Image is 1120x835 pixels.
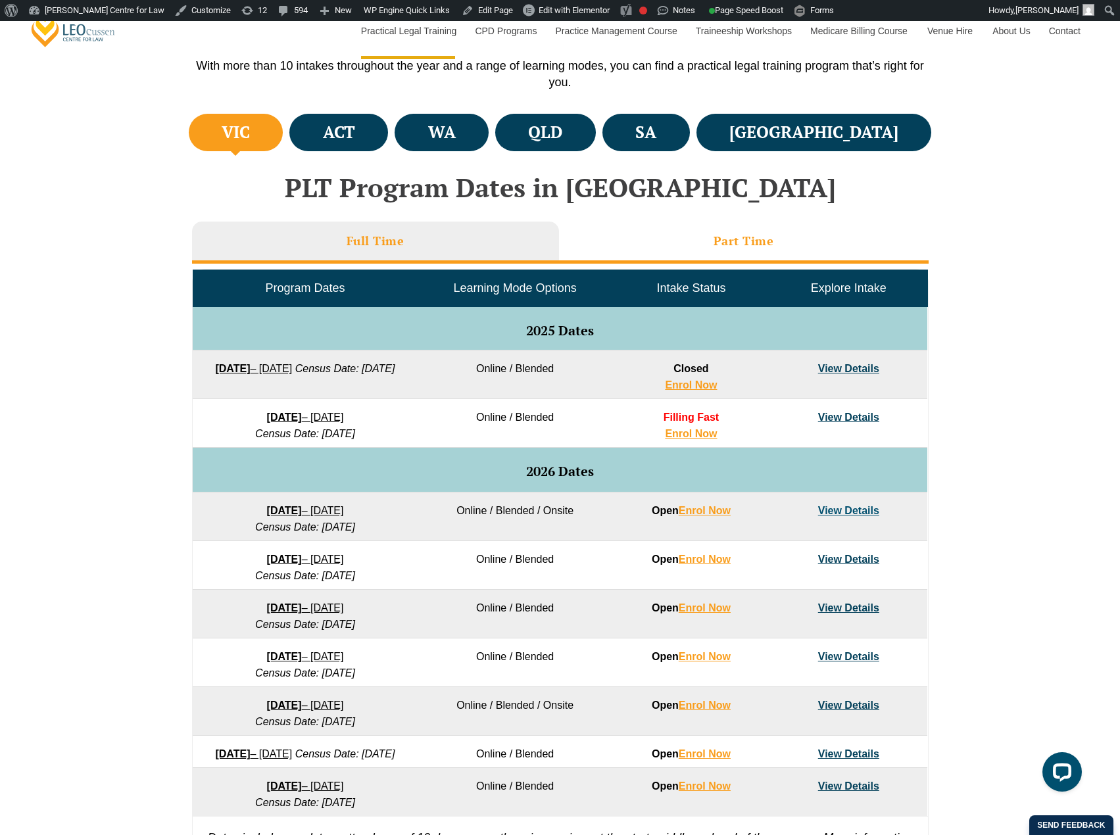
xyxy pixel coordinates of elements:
h4: QLD [528,122,562,143]
a: View Details [818,554,879,565]
a: View Details [818,363,879,374]
h4: ACT [323,122,355,143]
a: Practice Management Course [546,3,686,59]
a: [DATE]– [DATE] [267,602,344,613]
span: Program Dates [265,281,345,295]
td: Online / Blended [418,399,612,448]
a: Enrol Now [679,700,731,711]
td: Online / Blended [418,638,612,687]
a: View Details [818,780,879,792]
span: Intake Status [656,281,725,295]
em: Census Date: [DATE] [255,521,355,533]
a: Practical Legal Training [351,3,466,59]
a: View Details [818,602,879,613]
h3: Part Time [714,233,774,249]
strong: Open [652,780,731,792]
h3: Full Time [347,233,404,249]
a: [PERSON_NAME] Centre for Law [30,11,117,48]
a: View Details [818,700,879,711]
td: Online / Blended [418,736,612,768]
h4: SA [635,122,656,143]
strong: Open [652,748,731,759]
p: With more than 10 intakes throughout the year and a range of learning modes, you can find a pract... [185,58,935,91]
em: Census Date: [DATE] [255,570,355,581]
a: [DATE]– [DATE] [215,363,292,374]
a: Contact [1039,3,1090,59]
div: Focus keyphrase not set [639,7,647,14]
a: [DATE]– [DATE] [267,505,344,516]
strong: Open [652,700,731,711]
span: 2025 Dates [526,322,594,339]
h4: WA [428,122,456,143]
a: Traineeship Workshops [686,3,800,59]
a: Enrol Now [679,748,731,759]
span: Closed [673,363,708,374]
a: View Details [818,748,879,759]
a: Enrol Now [665,428,717,439]
h4: VIC [222,122,250,143]
a: About Us [983,3,1039,59]
strong: [DATE] [267,780,302,792]
strong: Open [652,505,731,516]
em: Census Date: [DATE] [295,748,395,759]
span: [PERSON_NAME] [1015,5,1079,15]
span: Learning Mode Options [454,281,577,295]
a: [DATE]– [DATE] [267,780,344,792]
strong: Open [652,602,731,613]
td: Online / Blended [418,350,612,399]
a: [DATE]– [DATE] [267,554,344,565]
em: Census Date: [DATE] [295,363,395,374]
a: Enrol Now [679,505,731,516]
a: [DATE]– [DATE] [267,700,344,711]
h2: PLT Program Dates in [GEOGRAPHIC_DATA] [185,173,935,202]
td: Online / Blended [418,768,612,817]
td: Online / Blended / Onsite [418,687,612,736]
a: View Details [818,651,879,662]
a: Enrol Now [665,379,717,391]
strong: [DATE] [267,505,302,516]
a: [DATE]– [DATE] [267,651,344,662]
a: Enrol Now [679,651,731,662]
em: Census Date: [DATE] [255,797,355,808]
a: [DATE]– [DATE] [267,412,344,423]
a: View Details [818,412,879,423]
td: Online / Blended [418,590,612,638]
a: Venue Hire [917,3,983,59]
span: Edit with Elementor [539,5,610,15]
a: Medicare Billing Course [800,3,917,59]
td: Online / Blended [418,541,612,590]
em: Census Date: [DATE] [255,619,355,630]
em: Census Date: [DATE] [255,428,355,439]
strong: [DATE] [215,363,250,374]
h4: [GEOGRAPHIC_DATA] [729,122,898,143]
span: 2026 Dates [526,462,594,480]
strong: [DATE] [267,651,302,662]
strong: [DATE] [267,554,302,565]
strong: [DATE] [267,700,302,711]
a: [DATE]– [DATE] [215,748,292,759]
strong: [DATE] [267,602,302,613]
strong: [DATE] [267,412,302,423]
a: Enrol Now [679,602,731,613]
iframe: LiveChat chat widget [1032,747,1087,802]
td: Online / Blended / Onsite [418,492,612,541]
a: View Details [818,505,879,516]
strong: Open [652,554,731,565]
a: Enrol Now [679,554,731,565]
em: Census Date: [DATE] [255,667,355,679]
a: Enrol Now [679,780,731,792]
span: Explore Intake [811,281,887,295]
span: Filling Fast [664,412,719,423]
a: CPD Programs [465,3,545,59]
em: Census Date: [DATE] [255,716,355,727]
strong: [DATE] [215,748,250,759]
strong: Open [652,651,731,662]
